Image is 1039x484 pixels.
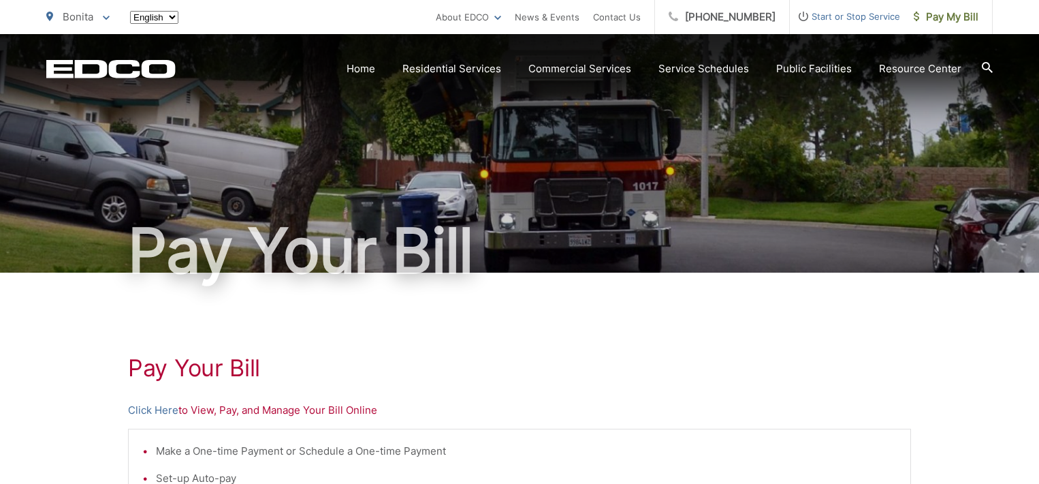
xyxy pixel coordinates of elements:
a: Click Here [128,402,178,419]
a: Commercial Services [528,61,631,77]
a: Public Facilities [776,61,852,77]
select: Select a language [130,11,178,24]
a: Contact Us [593,9,641,25]
a: News & Events [515,9,579,25]
a: Service Schedules [658,61,749,77]
a: Home [347,61,375,77]
h1: Pay Your Bill [46,217,993,285]
a: About EDCO [436,9,501,25]
a: Residential Services [402,61,501,77]
span: Bonita [63,10,93,23]
a: Resource Center [879,61,961,77]
span: Pay My Bill [914,9,978,25]
p: to View, Pay, and Manage Your Bill Online [128,402,911,419]
li: Make a One-time Payment or Schedule a One-time Payment [156,443,897,459]
h1: Pay Your Bill [128,354,911,382]
a: EDCD logo. Return to the homepage. [46,59,176,78]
